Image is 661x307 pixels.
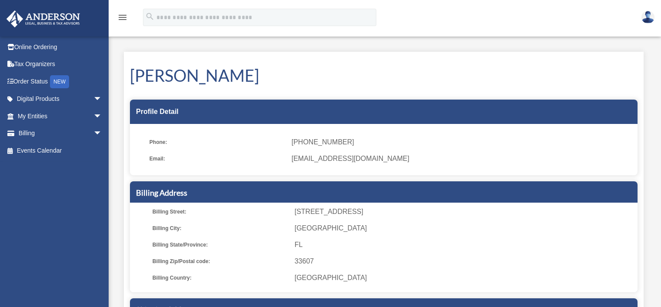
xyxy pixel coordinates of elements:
div: NEW [50,75,69,88]
span: arrow_drop_down [93,125,111,143]
a: My Entitiesarrow_drop_down [6,107,115,125]
span: Email: [149,153,286,165]
a: Order StatusNEW [6,73,115,90]
a: Tax Organizers [6,56,115,73]
a: menu [117,15,128,23]
h1: [PERSON_NAME] [130,64,638,87]
i: menu [117,12,128,23]
span: [GEOGRAPHIC_DATA] [295,222,634,234]
h5: Billing Address [136,187,631,198]
span: 33607 [295,255,634,267]
a: Events Calendar [6,142,115,159]
span: Billing Street: [153,206,289,218]
span: Billing Zip/Postal code: [153,255,289,267]
span: arrow_drop_down [93,107,111,125]
span: Billing Country: [153,272,289,284]
span: arrow_drop_down [93,90,111,108]
span: [GEOGRAPHIC_DATA] [295,272,634,284]
span: [PHONE_NUMBER] [292,136,631,148]
span: Phone: [149,136,286,148]
div: Profile Detail [130,100,638,124]
i: search [145,12,155,21]
a: Digital Productsarrow_drop_down [6,90,115,108]
span: [EMAIL_ADDRESS][DOMAIN_NAME] [292,153,631,165]
a: Billingarrow_drop_down [6,125,115,142]
img: User Pic [641,11,654,23]
span: [STREET_ADDRESS] [295,206,634,218]
span: Billing City: [153,222,289,234]
a: Online Ordering [6,38,115,56]
span: FL [295,239,634,251]
img: Anderson Advisors Platinum Portal [4,10,83,27]
span: Billing State/Province: [153,239,289,251]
